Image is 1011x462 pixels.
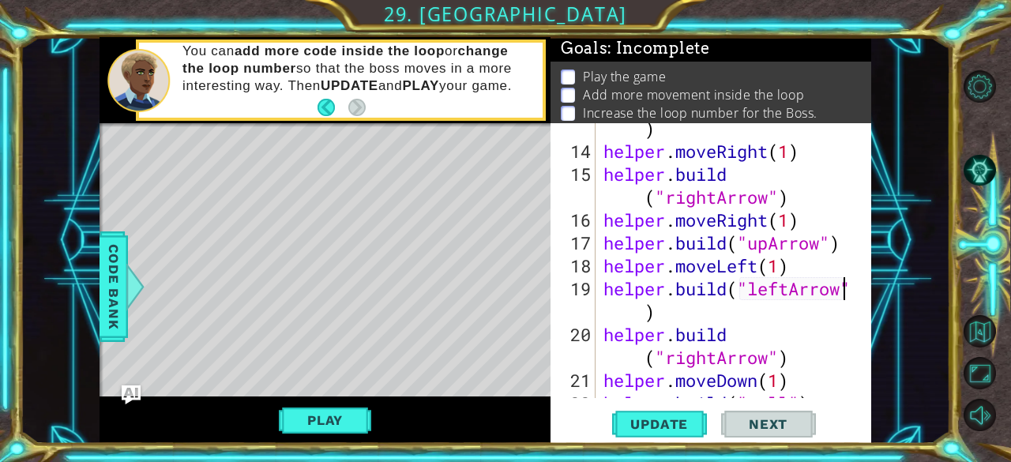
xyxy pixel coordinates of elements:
strong: PLAY [402,78,439,93]
strong: UPDATE [321,78,378,93]
div: 17 [554,231,596,254]
div: 15 [554,163,596,208]
button: Mute [964,399,996,431]
p: Play the game [583,68,666,85]
button: Play [279,405,371,435]
a: Back to Map [965,311,1011,353]
button: AI Hint [964,154,996,186]
button: Back to Map [964,315,996,347]
span: Next [733,416,803,432]
button: Update [612,408,707,441]
button: Next [721,408,816,441]
span: : Incomplete [607,39,709,58]
button: Back [318,99,348,116]
div: 22 [554,392,596,415]
div: 20 [554,323,596,369]
div: 18 [554,254,596,277]
button: Maximize Browser [964,357,996,389]
span: Code Bank [101,238,126,334]
span: Goals [561,39,710,58]
div: 21 [554,369,596,392]
button: Ask AI [122,385,141,404]
button: Level Options [964,70,996,103]
div: 19 [554,277,596,323]
button: Next [348,99,366,116]
strong: add more code inside the loop [235,43,445,58]
p: Add more movement inside the loop [583,86,804,103]
div: 14 [554,140,596,163]
div: 16 [554,208,596,231]
p: You can or so that the boss moves in a more interesting way. Then and your game. [182,43,532,95]
p: Increase the loop number for the Boss. [583,104,817,122]
span: Update [614,416,704,432]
